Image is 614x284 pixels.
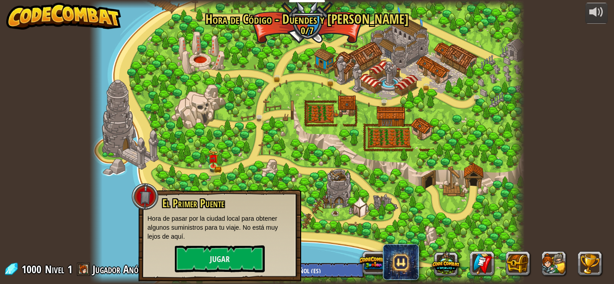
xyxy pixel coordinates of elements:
[93,262,156,276] span: Jugador Anónimo
[147,214,292,241] p: Hora de pasar por la ciudad local para obtener algunos suministros para tu viaje. No está muy lej...
[175,245,265,272] button: Jugar
[67,262,72,276] span: 1
[22,262,44,276] span: 1000
[162,196,224,211] span: El Primer Puente
[45,262,64,277] span: Nivel
[208,150,218,167] img: level-banner-unlock.png
[210,157,216,161] img: portrait.png
[585,3,608,24] button: Ajustar volúmen
[6,3,121,30] img: CodeCombat - Learn how to code by playing a game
